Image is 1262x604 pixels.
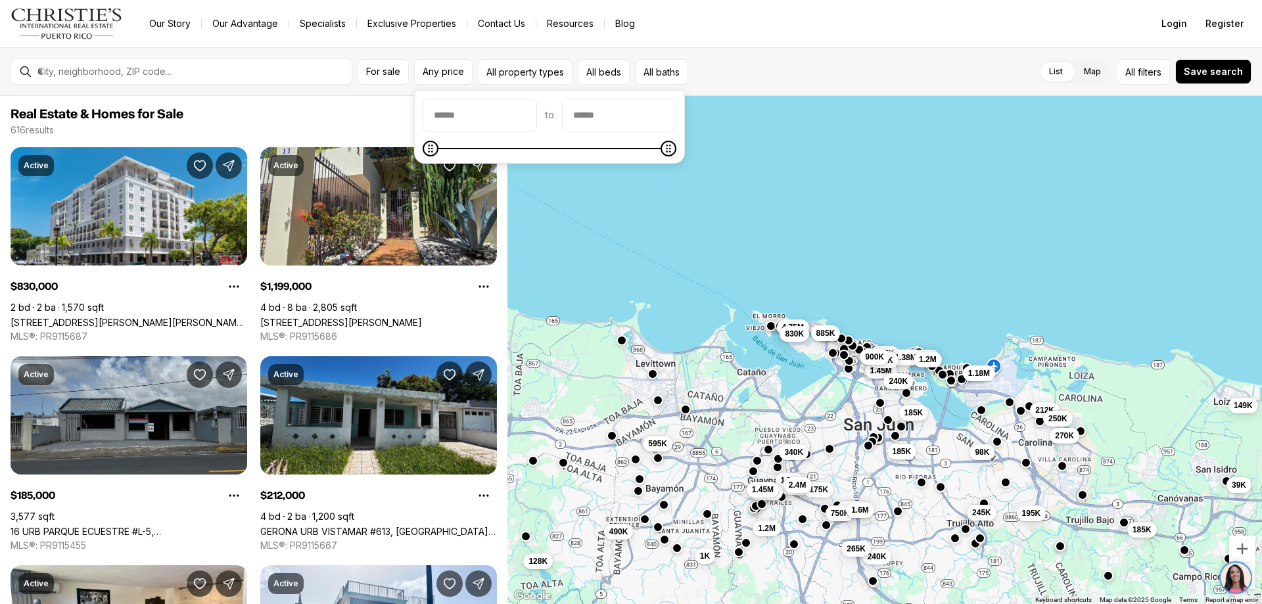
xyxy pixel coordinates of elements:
[11,125,54,135] p: 616 results
[816,328,835,338] span: 885K
[970,444,994,460] button: 98K
[893,446,912,457] span: 185K
[366,66,400,77] span: For sale
[1127,522,1157,538] button: 185K
[782,479,814,495] button: 1.69M
[1184,66,1243,77] span: Save search
[465,152,492,179] button: Share Property
[1073,60,1111,83] label: Map
[889,376,908,386] span: 240K
[883,373,913,389] button: 240K
[919,354,937,365] span: 1.2M
[273,578,298,589] p: Active
[187,361,213,388] button: Save Property: 16 URB PARQUE ECUESTRE #L-5
[216,361,242,388] button: Share Property
[604,524,634,540] button: 490K
[876,348,895,359] span: 585K
[216,152,242,179] button: Share Property
[609,526,628,537] span: 490K
[784,447,803,457] span: 340K
[465,361,492,388] button: Share Property
[1022,508,1041,519] span: 195K
[1043,411,1073,427] button: 250K
[1039,60,1073,83] label: List
[789,480,806,490] span: 2.4M
[874,355,893,365] span: 985K
[870,365,892,376] span: 1.45M
[436,570,463,597] button: Save Property: 127 JARDINES DE COUNTRY CLUB #BW127
[358,59,409,85] button: For sale
[523,553,553,569] button: 128K
[8,8,38,38] img: be3d4b55-7850-4bcb-9297-a2f9cd376e78.png
[781,475,799,486] span: 1.7M
[273,369,298,380] p: Active
[545,110,554,120] span: to
[1138,65,1161,79] span: filters
[1154,11,1195,37] button: Login
[865,352,884,362] span: 900K
[811,325,841,341] button: 885K
[837,501,870,517] button: 2.75M
[968,368,990,379] span: 1.18M
[777,319,809,335] button: 4.75M
[826,505,855,521] button: 750K
[1229,536,1255,562] button: Zoom in
[536,14,604,33] a: Resources
[1234,400,1253,411] span: 149K
[782,322,804,333] span: 4.75M
[643,436,672,452] button: 595K
[528,556,548,567] span: 128K
[1228,398,1258,413] button: 149K
[1030,402,1060,418] button: 212K
[1050,428,1079,444] button: 270K
[1055,430,1074,441] span: 270K
[436,361,463,388] button: Save Property: GERONA URB VISTAMAR #613
[975,447,989,457] span: 98K
[260,526,497,537] a: GERONA URB VISTAMAR #613, CAROLINA PR, 00983
[563,99,676,131] input: priceMax
[914,352,942,367] button: 1.2M
[747,482,779,498] button: 1.45M
[24,160,49,171] p: Active
[11,526,247,537] a: 16 URB PARQUE ECUESTRE #L-5, CAROLINA PR, 00987
[870,346,900,361] button: 585K
[831,508,850,519] span: 750K
[847,544,866,554] span: 265K
[1205,18,1244,29] span: Register
[780,326,809,342] button: 830K
[963,365,995,381] button: 1.18M
[221,273,247,300] button: Property options
[700,551,710,561] span: 1K
[11,317,247,328] a: 100 CALLE JUAN ANTONIO CORRETJER #501, SAN JUAN PR, 00901
[776,473,804,488] button: 1.7M
[471,482,497,509] button: Property options
[907,350,939,365] button: 6.75M
[578,59,630,85] button: All beds
[1117,59,1170,85] button: Allfilters
[1161,18,1187,29] span: Login
[414,59,473,85] button: Any price
[889,350,922,365] button: 1.38M
[11,108,183,121] span: Real Estate & Homes for Sale
[187,152,213,179] button: Save Property: 100 CALLE JUAN ANTONIO CORRETJER #501
[260,317,422,328] a: 11 BUCARE, SAN JUAN PR, 00913
[1035,405,1054,415] span: 212K
[860,349,889,365] button: 900K
[851,505,869,515] span: 1.6M
[895,352,916,363] span: 1.38M
[887,444,917,459] button: 185K
[187,570,213,597] button: Save Property: 229 - 2
[648,438,667,449] span: 595K
[289,14,356,33] a: Specialists
[1133,524,1152,535] span: 185K
[467,14,536,33] button: Contact Us
[785,329,804,339] span: 830K
[1048,413,1067,424] span: 250K
[273,160,298,171] p: Active
[436,152,463,179] button: Save Property: 11 BUCARE
[1232,480,1246,490] span: 39K
[1179,596,1198,603] a: Terms (opens in new tab)
[216,570,242,597] button: Share Property
[843,503,864,514] span: 2.75M
[221,482,247,509] button: Property options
